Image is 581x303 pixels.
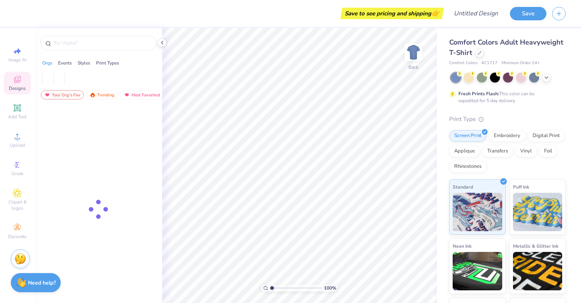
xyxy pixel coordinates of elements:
[489,130,525,142] div: Embroidery
[528,130,565,142] div: Digital Print
[8,233,27,240] span: Decorate
[41,90,84,99] div: Your Org's Fav
[458,91,499,97] strong: Fresh Prints Flash:
[449,38,563,57] span: Comfort Colors Adult Heavyweight T-Shirt
[120,90,164,99] div: Most Favorited
[408,64,418,71] div: Back
[124,92,130,98] img: most_fav.gif
[8,114,27,120] span: Add Text
[513,193,563,231] img: Puff Ink
[513,183,529,191] span: Puff Ink
[458,90,553,104] div: This color can be expedited for 5 day delivery.
[539,146,557,157] div: Foil
[86,90,118,99] div: Trending
[453,183,473,191] span: Standard
[28,279,56,286] strong: Need help?
[342,8,442,19] div: Save to see pricing and shipping
[58,60,72,66] div: Events
[44,92,50,98] img: most_fav.gif
[510,7,546,20] button: Save
[53,39,151,47] input: Try "Alpha"
[481,60,498,66] span: # C1717
[449,60,478,66] span: Comfort Colors
[482,146,513,157] div: Transfers
[12,171,23,177] span: Greek
[513,252,563,290] img: Metallic & Glitter Ink
[449,115,566,124] div: Print Type
[42,60,52,66] div: Orgs
[453,193,502,231] img: Standard
[449,146,480,157] div: Applique
[431,8,440,18] span: 👉
[449,130,486,142] div: Screen Print
[448,6,504,21] input: Untitled Design
[513,242,558,250] span: Metallic & Glitter Ink
[406,45,421,60] img: Back
[96,60,119,66] div: Print Types
[324,285,336,291] span: 100 %
[501,60,540,66] span: Minimum Order: 24 +
[453,252,502,290] img: Neon Ink
[4,199,31,211] span: Clipart & logos
[78,60,90,66] div: Styles
[10,142,25,148] span: Upload
[453,242,471,250] span: Neon Ink
[8,57,27,63] span: Image AI
[449,161,486,172] div: Rhinestones
[515,146,537,157] div: Vinyl
[9,85,26,91] span: Designs
[90,92,96,98] img: trending.gif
